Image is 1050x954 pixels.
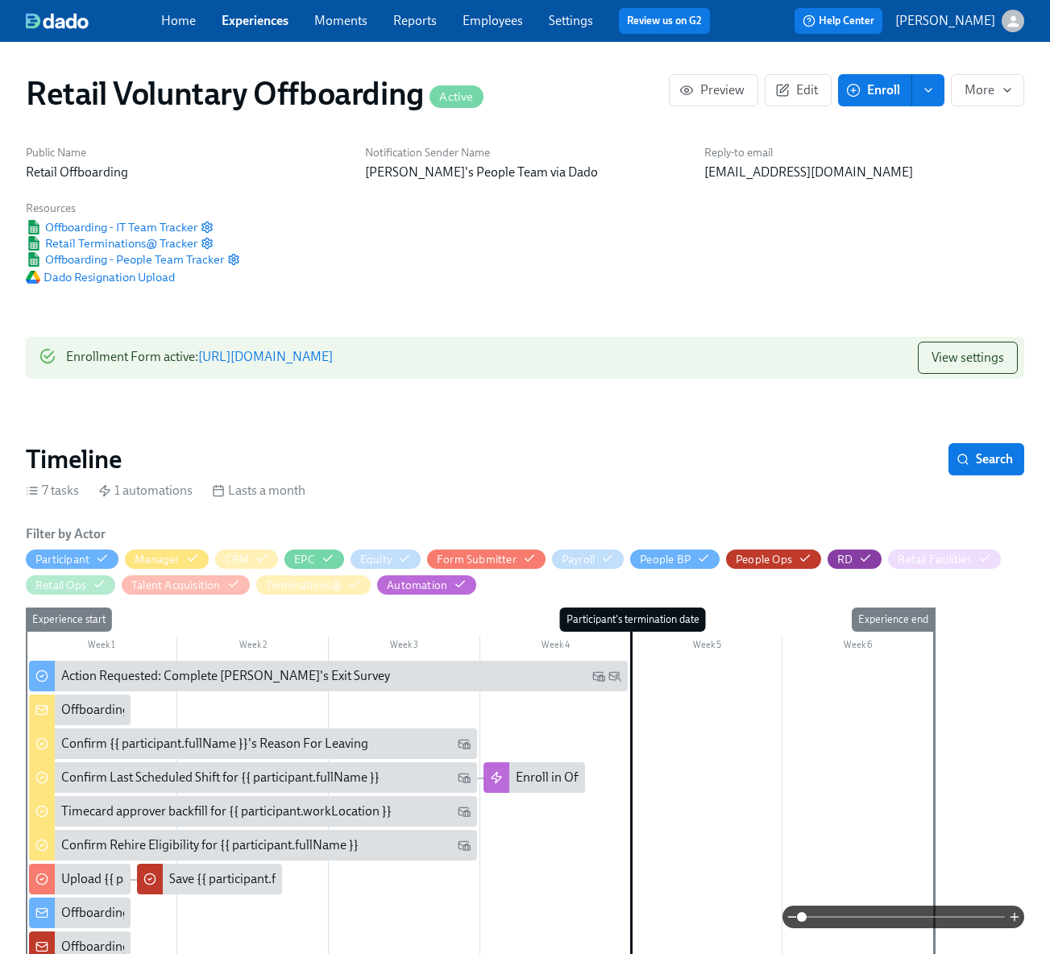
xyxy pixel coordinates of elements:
[592,670,605,682] svg: Work Email
[895,10,1024,32] button: [PERSON_NAME]
[26,608,112,632] div: Experience start
[365,164,685,181] p: [PERSON_NAME]'s People Team via Dado
[225,552,250,567] div: Hide CRM
[26,271,40,284] img: Google Drive
[29,728,477,759] div: Confirm {{ participant.fullName }}'s Reason For Leaving
[266,578,342,593] div: Hide Terminations@
[948,443,1024,475] button: Search
[131,578,221,593] div: Hide Talent Acquisition
[61,701,821,719] div: Offboarding Form Submission for: {{ participant.fullName }} - {{ participant.role }} ({{ particip...
[630,550,720,569] button: People BP
[61,803,392,820] div: Timecard approver backfill for {{ participant.workLocation }}
[365,145,685,160] h6: Notification Sender Name
[26,269,175,285] span: Dado Resignation Upload
[61,836,359,854] div: Confirm Rehire Eligibility for {{ participant.fullName }}
[26,575,115,595] button: Retail Ops
[26,251,224,268] a: Google SheetOffboarding - People Team Tracker
[795,8,882,34] button: Help Center
[26,74,483,113] h1: Retail Voluntary Offboarding
[26,201,240,216] h6: Resources
[314,13,367,28] a: Moments
[29,796,477,827] div: Timecard approver backfill for {{ participant.workLocation }}
[29,661,628,691] div: Action Requested: Complete [PERSON_NAME]'s Exit Survey
[965,82,1011,98] span: More
[26,145,346,160] h6: Public Name
[782,637,934,657] div: Week 6
[765,74,832,106] button: Edit
[26,235,197,251] a: Google SheetRetail Terminations@ Tracker
[29,762,477,793] div: Confirm Last Scheduled Shift for {{ participant.fullName }}
[480,637,632,657] div: Week 4
[458,839,471,852] svg: Work Email
[960,451,1013,467] span: Search
[29,898,131,928] div: Offboarding Form Submission for {{ participant.fullName }} - {{ participant.role }} ({{ participa...
[552,550,624,569] button: Payroll
[704,164,1024,181] p: [EMAIL_ADDRESS][DOMAIN_NAME]
[198,349,333,364] a: [URL][DOMAIN_NAME]
[26,219,197,235] a: Google SheetOffboarding - IT Team Tracker
[895,12,995,30] p: [PERSON_NAME]
[608,670,621,682] svg: Personal Email
[35,552,89,567] div: Hide Participant
[849,82,900,98] span: Enroll
[125,550,208,569] button: Manager
[631,637,782,657] div: Week 5
[932,350,1004,366] span: View settings
[294,552,315,567] div: Hide EPC
[26,219,197,235] span: Offboarding - IT Team Tracker
[669,74,758,106] button: Preview
[360,552,392,567] div: Hide Equity
[803,13,874,29] span: Help Center
[284,550,344,569] button: EPC
[427,550,546,569] button: Form Submitter
[458,771,471,784] svg: Work Email
[66,342,333,374] div: Enrollment Form active :
[177,637,329,657] div: Week 2
[430,91,483,103] span: Active
[26,637,177,657] div: Week 1
[98,482,193,500] div: 1 automations
[437,552,517,567] div: Hide Form Submitter
[640,552,691,567] div: Hide People BP
[61,870,359,888] div: Upload {{ participant.fullName }}'s Resignation Notice
[61,667,390,685] div: Action Requested: Complete [PERSON_NAME]'s Exit Survey
[29,864,131,894] div: Upload {{ participant.fullName }}'s Resignation Notice
[26,220,42,234] img: Google Sheet
[26,443,122,475] h2: Timeline
[169,870,517,888] div: Save {{ participant.fullName }}'s resignation letter employee file
[560,608,706,632] div: Participant's termination date
[26,235,197,251] span: Retail Terminations@ Tracker
[888,550,1000,569] button: Retail Facilities
[61,735,368,753] div: Confirm {{ participant.fullName }}'s Reason For Leaving
[256,575,371,595] button: Terminations@
[26,482,79,500] div: 7 tasks
[61,904,818,922] div: Offboarding Form Submission for {{ participant.fullName }} - {{ participant.role }} ({{ participa...
[26,269,175,285] a: Google DriveDado Resignation Upload
[26,550,118,569] button: Participant
[726,550,821,569] button: People Ops
[29,830,477,861] div: Confirm Rehire Eligibility for {{ participant.fullName }}
[918,342,1018,374] button: View settings
[122,575,250,595] button: Talent Acquisition
[215,550,279,569] button: CRM
[35,578,86,593] div: Hide Retail Ops
[458,805,471,818] svg: Work Email
[683,82,745,98] span: Preview
[483,762,585,793] div: Enroll in Offboarding Part Deux
[463,13,523,28] a: Employees
[838,74,912,106] button: Enroll
[619,8,710,34] button: Review us on G2
[778,82,818,98] span: Edit
[562,552,595,567] div: Hide Payroll
[26,13,89,29] img: dado
[135,552,179,567] div: Hide Manager
[736,552,792,567] div: Hide People Ops
[549,13,593,28] a: Settings
[26,252,42,267] img: Google Sheet
[516,769,689,786] div: Enroll in Offboarding Part Deux
[26,13,161,29] a: dado
[26,251,224,268] span: Offboarding - People Team Tracker
[828,550,882,569] button: RD
[951,74,1024,106] button: More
